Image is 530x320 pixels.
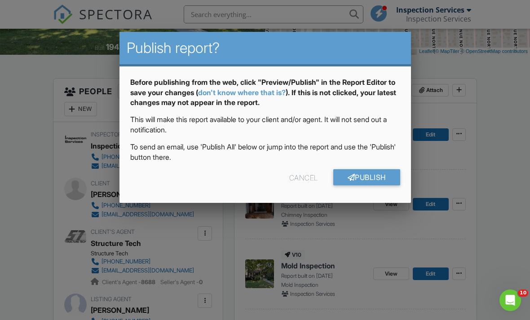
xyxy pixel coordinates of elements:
a: Publish [333,169,400,185]
p: To send an email, use 'Publish All' below or jump into the report and use the 'Publish' button th... [130,142,400,162]
span: 10 [518,289,528,297]
p: This will make this report available to your client and/or agent. It will not send out a notifica... [130,114,400,135]
div: Before publishing from the web, click "Preview/Publish" in the Report Editor to save your changes... [130,77,400,114]
h2: Publish report? [127,39,404,57]
iframe: Intercom live chat [499,289,521,311]
a: don't know where that is? [198,88,286,97]
div: Cancel [289,169,318,185]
